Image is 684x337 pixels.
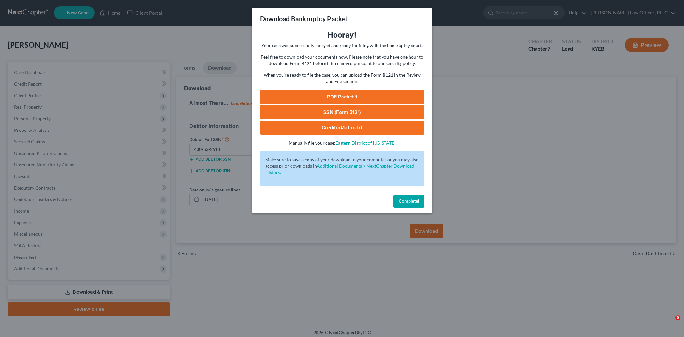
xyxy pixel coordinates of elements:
[260,54,424,67] p: Feel free to download your documents now. Please note that you have one hour to download Form B12...
[260,72,424,85] p: When you're ready to file the case, you can upload the Form B121 in the Review and File section.
[260,90,424,104] a: PDF Packet 1
[399,198,419,204] span: Complete!
[662,315,678,331] iframe: Intercom live chat
[260,14,348,23] h3: Download Bankruptcy Packet
[260,29,424,40] h3: Hooray!
[335,140,395,146] a: Eastern District of [US_STATE]
[265,156,419,176] p: Make sure to save a copy of your download to your computer or you may also access prior downloads in
[260,42,424,49] p: Your case was successfully merged and ready for filing with the bankruptcy court.
[260,140,424,146] p: Manually file your case:
[675,315,680,320] span: 5
[260,105,424,119] a: SSN (Form B121)
[393,195,424,208] button: Complete!
[265,163,414,175] a: Additional Documents > NextChapter Download History.
[260,121,424,135] a: CreditorMatrix.txt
